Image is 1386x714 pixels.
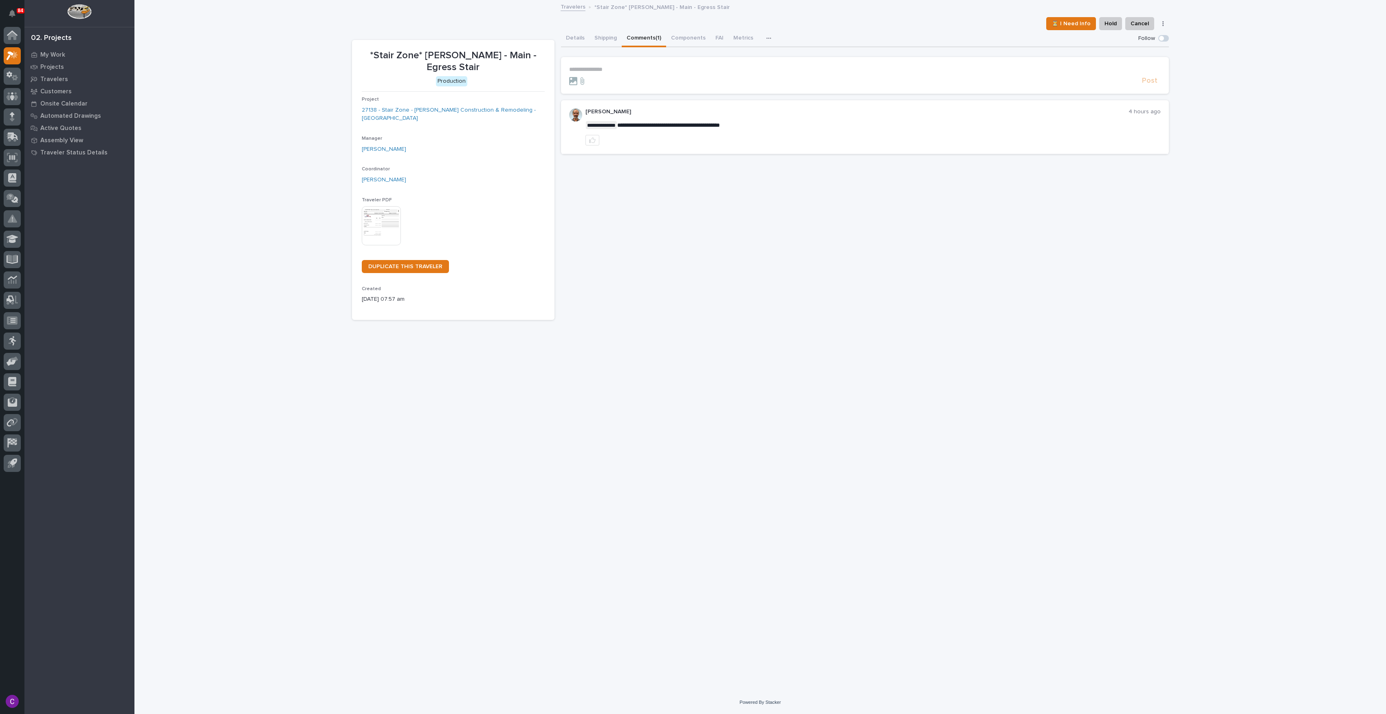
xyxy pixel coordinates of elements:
[666,30,711,47] button: Components
[1131,19,1149,29] span: Cancel
[362,50,545,73] p: *Stair Zone* [PERSON_NAME] - Main - Egress Stair
[1046,17,1096,30] button: ⏳ I Need Info
[24,97,134,110] a: Onsite Calendar
[40,112,101,120] p: Automated Drawings
[1142,76,1157,86] span: Post
[362,167,390,172] span: Coordinator
[24,61,134,73] a: Projects
[18,8,23,13] p: 84
[1052,19,1091,29] span: ⏳ I Need Info
[436,76,467,86] div: Production
[362,260,449,273] a: DUPLICATE THIS TRAVELER
[24,73,134,85] a: Travelers
[561,2,585,11] a: Travelers
[24,146,134,159] a: Traveler Status Details
[31,34,72,43] div: 02. Projects
[362,198,392,203] span: Traveler PDF
[24,134,134,146] a: Assembly View
[24,85,134,97] a: Customers
[1129,108,1161,115] p: 4 hours ago
[362,286,381,291] span: Created
[24,48,134,61] a: My Work
[622,30,666,47] button: Comments (1)
[40,88,72,95] p: Customers
[362,136,382,141] span: Manager
[362,97,379,102] span: Project
[585,108,1129,115] p: [PERSON_NAME]
[1099,17,1122,30] button: Hold
[728,30,758,47] button: Metrics
[594,2,730,11] p: *Stair Zone* [PERSON_NAME] - Main - Egress Stair
[67,4,91,19] img: Workspace Logo
[24,122,134,134] a: Active Quotes
[24,110,134,122] a: Automated Drawings
[40,125,81,132] p: Active Quotes
[1104,19,1117,29] span: Hold
[368,264,442,269] span: DUPLICATE THIS TRAVELER
[4,693,21,710] button: users-avatar
[4,5,21,22] button: Notifications
[40,64,64,71] p: Projects
[711,30,728,47] button: FAI
[40,100,88,108] p: Onsite Calendar
[40,137,83,144] p: Assembly View
[40,76,68,83] p: Travelers
[561,30,590,47] button: Details
[590,30,622,47] button: Shipping
[1125,17,1154,30] button: Cancel
[362,176,406,184] a: [PERSON_NAME]
[362,106,545,123] a: 27138 - Stair Zone - [PERSON_NAME] Construction & Remodeling - [GEOGRAPHIC_DATA]
[569,108,582,121] img: AOh14GhUnP333BqRmXh-vZ-TpYZQaFVsuOFmGre8SRZf2A=s96-c
[1139,76,1161,86] button: Post
[40,51,65,59] p: My Work
[362,295,545,304] p: [DATE] 07:57 am
[10,10,21,23] div: Notifications84
[1138,35,1155,42] p: Follow
[40,149,108,156] p: Traveler Status Details
[585,135,599,145] button: like this post
[362,145,406,154] a: [PERSON_NAME]
[739,700,781,705] a: Powered By Stacker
